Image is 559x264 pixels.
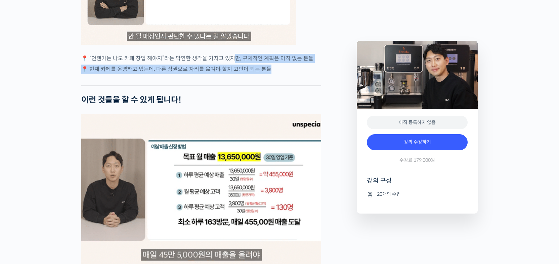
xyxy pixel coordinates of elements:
div: 아직 등록하지 않음 [367,116,468,129]
a: 설정 [87,208,129,225]
strong: 이런 것들을 할 수 있게 됩니다! [81,95,181,105]
span: 홈 [21,218,25,224]
a: 홈 [2,208,44,225]
a: 강의 수강하기 [367,134,468,150]
span: 수강료 179,000원 [399,157,435,163]
span: 대화 [61,219,70,224]
p: 📍 현재 카페를 운영하고 있는데, 다른 상권으로 자리를 옮겨야 할지 고민이 되는 분들 [81,65,321,74]
li: 20개의 수업 [367,190,468,198]
span: 설정 [104,218,112,224]
p: 📍 “언젠가는 나도 카페 창업 해야지”라는 막연한 생각을 가지고 있지만, 구체적인 계획은 아직 없는 분들 [81,54,321,63]
h4: 강의 구성 [367,177,468,190]
a: 대화 [44,208,87,225]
